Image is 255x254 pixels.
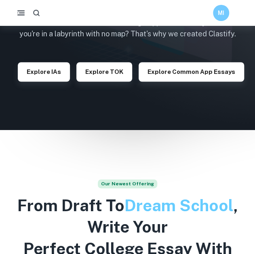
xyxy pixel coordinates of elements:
[139,67,244,75] a: Explore Common App essays
[217,8,226,17] h6: MI
[213,5,229,21] button: MI
[124,196,234,215] span: Dream School
[18,67,70,75] a: Explore IAs
[18,62,70,82] button: Explore IAs
[139,62,244,82] button: Explore Common App essays
[98,179,157,188] span: Our Newest Offering
[76,62,132,82] button: Explore TOK
[76,67,132,75] a: Explore TOK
